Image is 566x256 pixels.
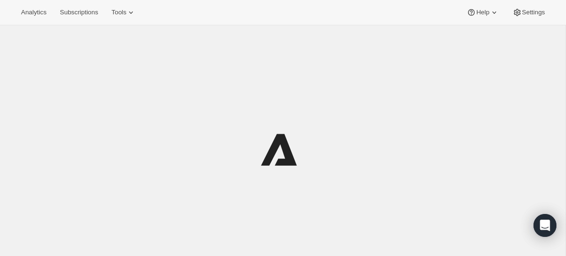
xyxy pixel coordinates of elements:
[60,9,98,16] span: Subscriptions
[106,6,141,19] button: Tools
[507,6,551,19] button: Settings
[111,9,126,16] span: Tools
[522,9,545,16] span: Settings
[54,6,104,19] button: Subscriptions
[533,214,556,237] div: Open Intercom Messenger
[15,6,52,19] button: Analytics
[476,9,489,16] span: Help
[21,9,46,16] span: Analytics
[461,6,504,19] button: Help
